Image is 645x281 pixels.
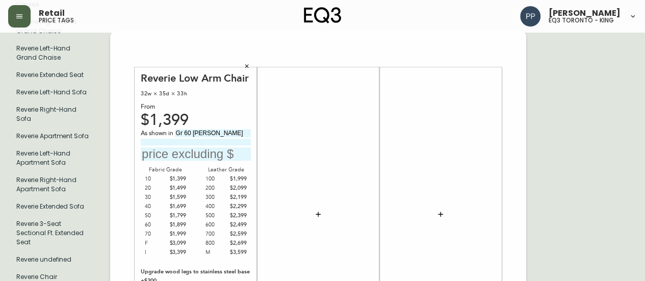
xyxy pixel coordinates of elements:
[39,17,74,23] h5: price tags
[39,9,65,17] span: Retail
[145,248,166,257] div: I
[226,229,247,239] div: $2,599
[226,211,247,220] div: $2,399
[205,211,226,220] div: 500
[226,220,247,229] div: $2,499
[166,174,187,184] div: $1,399
[166,220,187,229] div: $1,899
[205,184,226,193] div: 200
[166,193,187,202] div: $1,599
[205,202,226,211] div: 400
[175,129,251,137] input: fabric/leather and leg
[166,239,187,248] div: $3,099
[205,239,226,248] div: 800
[8,101,98,127] li: Large Hang Tag
[8,198,98,215] li: Large Hang Tag
[141,129,175,138] span: As shown in
[304,7,342,23] img: logo
[226,174,247,184] div: $1,999
[166,202,187,211] div: $1,699
[166,211,187,220] div: $1,799
[145,220,166,229] div: 60
[8,66,98,84] li: Large Hang Tag
[145,184,166,193] div: 20
[145,193,166,202] div: 30
[166,184,187,193] div: $1,499
[166,229,187,239] div: $1,999
[141,147,251,161] input: price excluding $
[226,184,247,193] div: $2,099
[549,17,614,23] h5: eq3 toronto - king
[141,116,251,125] div: $1,399
[520,6,540,27] img: 93ed64739deb6bac3372f15ae91c6632
[205,220,226,229] div: 600
[141,89,251,98] div: 32w × 35d × 33h
[141,103,251,112] div: From
[8,127,98,145] li: Large Hang Tag
[145,174,166,184] div: 10
[145,239,166,248] div: F
[145,229,166,239] div: 70
[8,171,98,198] li: Large Hang Tag
[8,40,98,66] li: Large Hang Tag
[226,248,247,257] div: $3,599
[205,174,226,184] div: 100
[205,193,226,202] div: 300
[8,215,98,251] li: Large Hang Tag
[205,248,226,257] div: M
[8,84,98,101] li: Large Hang Tag
[145,202,166,211] div: 40
[226,202,247,211] div: $2,299
[145,211,166,220] div: 50
[166,248,187,257] div: $3,399
[141,165,190,174] div: Fabric Grade
[549,9,621,17] span: [PERSON_NAME]
[141,72,251,85] div: Reverie Low Arm Chair
[201,165,251,174] div: Leather Grade
[226,193,247,202] div: $2,199
[8,145,98,171] li: Large Hang Tag
[8,251,98,268] li: Large Hang Tag
[205,229,226,239] div: 700
[226,239,247,248] div: $2,699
